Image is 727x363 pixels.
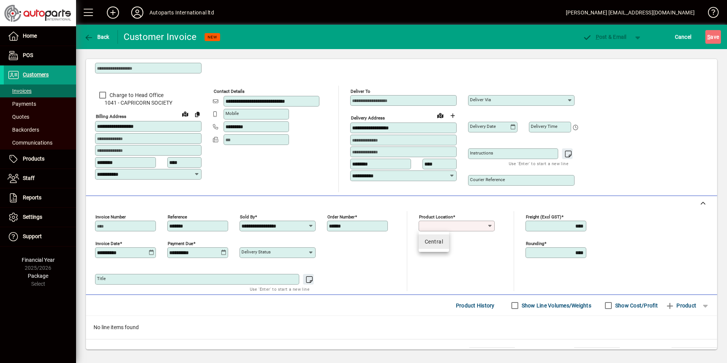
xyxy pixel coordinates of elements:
div: Customer Invoice [124,31,197,43]
span: Reports [23,194,41,201]
span: POS [23,52,33,58]
button: Copy to Delivery address [191,108,203,120]
mat-label: Instructions [470,150,493,156]
td: Total Volume [424,348,469,357]
a: Communications [4,136,76,149]
span: ost & Email [583,34,627,40]
mat-label: Reference [168,214,187,220]
a: View on map [179,108,191,120]
label: Charge to Head Office [108,91,163,99]
mat-label: Delivery status [241,249,271,255]
span: Product History [456,299,495,312]
span: P [596,34,599,40]
mat-label: Order number [327,214,355,220]
button: Back [82,30,111,44]
div: No line items found [86,316,717,339]
button: Choose address [446,110,459,122]
button: Product History [453,299,498,312]
button: Save [705,30,721,44]
mat-label: Deliver To [351,89,370,94]
label: Show Cost/Profit [614,302,658,309]
a: Settings [4,208,76,227]
span: Backorders [8,127,39,133]
td: 0.00 [574,348,620,357]
button: Profile [125,6,149,19]
span: Invoices [8,88,32,94]
span: Back [84,34,110,40]
div: Central [425,238,443,246]
a: Backorders [4,123,76,136]
span: Staff [23,175,35,181]
span: S [707,34,710,40]
span: Support [23,233,42,239]
mat-option: Central [419,234,449,249]
mat-label: Payment due [168,241,193,246]
td: 0.00 [671,348,717,357]
mat-label: Freight (excl GST) [526,214,561,220]
label: Show Line Volumes/Weights [520,302,591,309]
span: Quotes [8,114,29,120]
a: View on map [434,109,446,121]
span: Customers [23,72,49,78]
mat-label: Sold by [240,214,255,220]
mat-label: Mobile [225,111,239,116]
mat-label: Product location [419,214,453,220]
td: Freight (excl GST) [521,348,574,357]
a: Invoices [4,84,76,97]
a: Knowledge Base [702,2,717,26]
mat-label: Invoice number [95,214,126,220]
a: Home [4,27,76,46]
a: Quotes [4,110,76,123]
span: Payments [8,101,36,107]
button: Add [101,6,125,19]
div: [PERSON_NAME] [EMAIL_ADDRESS][DOMAIN_NAME] [566,6,695,19]
mat-hint: Use 'Enter' to start a new line [250,285,310,293]
td: GST exclusive [626,348,671,357]
a: Products [4,150,76,169]
span: Settings [23,214,42,220]
a: Support [4,227,76,246]
mat-label: Delivery time [531,124,557,129]
mat-hint: Use 'Enter' to start a new line [509,159,568,168]
button: Cancel [673,30,694,44]
td: 0.0000 M³ [469,348,515,357]
app-page-header-button: Back [76,30,118,44]
span: Product [665,299,696,312]
span: Financial Year [22,257,55,263]
mat-label: Invoice date [95,241,120,246]
a: Payments [4,97,76,110]
span: Home [23,33,37,39]
button: Post & Email [579,30,630,44]
span: ave [707,31,719,43]
span: Products [23,156,44,162]
span: Cancel [675,31,692,43]
mat-label: Title [97,276,106,281]
mat-label: Deliver via [470,97,491,102]
div: Autoparts International ltd [149,6,214,19]
span: Communications [8,140,52,146]
a: Reports [4,188,76,207]
mat-label: Courier Reference [470,177,505,182]
mat-label: Rounding [526,241,544,246]
button: Product [662,299,700,312]
mat-label: Delivery date [470,124,496,129]
a: POS [4,46,76,65]
span: Package [28,273,48,279]
span: NEW [208,35,217,40]
span: 1041 - CAPRICORN SOCIETY [95,99,202,107]
a: Staff [4,169,76,188]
